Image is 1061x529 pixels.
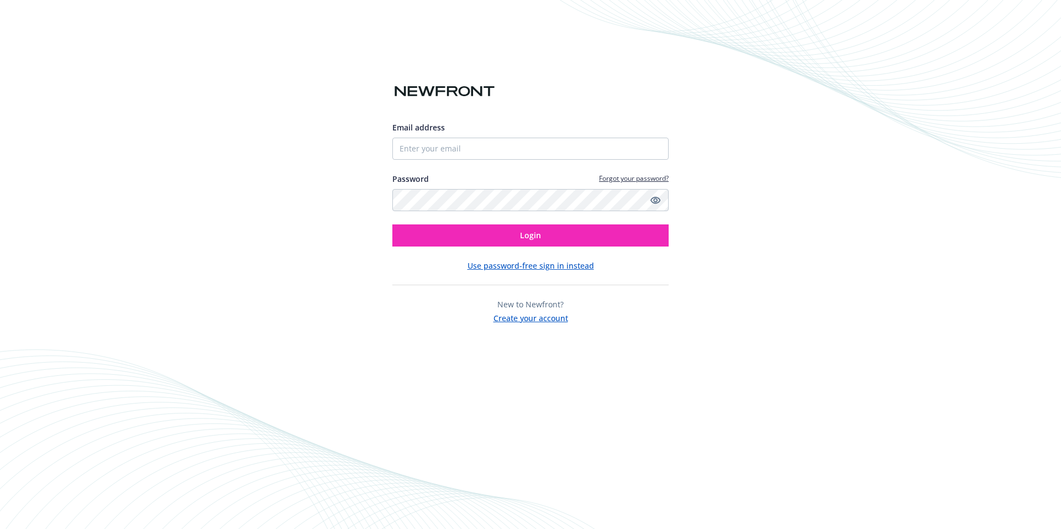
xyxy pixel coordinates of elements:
[468,260,594,271] button: Use password-free sign in instead
[497,299,564,310] span: New to Newfront?
[392,224,669,247] button: Login
[392,122,445,133] span: Email address
[520,230,541,240] span: Login
[392,138,669,160] input: Enter your email
[493,310,568,324] button: Create your account
[649,193,662,207] a: Show password
[599,174,669,183] a: Forgot your password?
[392,189,669,211] input: Enter your password
[392,173,429,185] label: Password
[392,82,497,101] img: Newfront logo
